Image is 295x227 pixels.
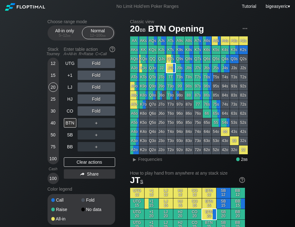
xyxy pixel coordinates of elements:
div: T4s [221,73,230,82]
div: 100 [48,154,58,163]
div: A8s [185,36,193,45]
div: 98s [185,82,193,91]
span: BTN Opening [147,24,205,34]
div: TT [166,73,175,82]
div: K9o [139,82,148,91]
div: HJ [64,94,76,104]
div: ＋ [78,130,115,140]
div: 85s [212,91,221,100]
div: Q7o [148,100,157,109]
div: AA [130,36,139,45]
div: 76s [203,100,211,109]
div: A9o [130,82,139,91]
span: bb [102,33,106,38]
div: T3o [166,136,175,145]
div: K8s [185,45,193,54]
div: HJ 20 [173,209,187,219]
div: Fold [78,82,115,92]
div: J7s [194,64,202,72]
div: 55 [212,118,221,127]
div: BTN 12 [202,188,216,198]
img: help.32db89a4.svg [239,177,246,183]
div: QTo [148,73,157,82]
div: 96s [203,82,211,91]
div: 15 [48,71,58,80]
div: 75s [212,100,221,109]
div: 95o [175,118,184,127]
div: Q6s [203,55,211,63]
div: K6s [203,45,211,54]
div: 73s [230,100,239,109]
div: All-in [51,217,81,221]
div: 97o [175,100,184,109]
div: 22 [239,145,248,154]
div: +1 15 [145,198,159,209]
div: Fold [81,198,111,202]
div: T4o [166,127,175,136]
div: 83o [185,136,193,145]
div: Q5s [212,55,221,63]
div: UTG 15 [130,198,144,209]
div: LJ 15 [159,198,173,209]
div: Share [64,169,115,179]
div: AQo [130,55,139,63]
div: T8s [185,73,193,82]
div: 96o [175,109,184,118]
div: A2o [130,145,139,154]
div: Q8s [185,55,193,63]
div: 64s [221,109,230,118]
div: K3o [139,136,148,145]
div: Raise [51,207,81,212]
div: Q3o [148,136,157,145]
div: K8o [139,91,148,100]
div: 99 [175,82,184,91]
div: J2o [157,145,166,154]
div: Fold [78,94,115,104]
div: 93s [230,82,239,91]
span: bigeasyeric [266,4,288,9]
div: T7o [166,100,175,109]
div: J2s [239,64,248,72]
div: A5o [130,118,139,127]
span: Frequencies [138,157,162,162]
div: 33 [230,136,239,145]
div: A6s [203,36,211,45]
div: 94o [175,127,184,136]
div: BB 12 [231,188,245,198]
div: LJ 12 [159,188,173,198]
div: CO 15 [188,198,202,209]
div: ATo [130,73,139,82]
div: Normal [84,27,112,39]
h2: Classic view [130,19,248,24]
div: 92s [239,82,248,91]
div: SB [64,130,76,140]
div: No Limit Hold’em Poker Ranges [107,4,188,10]
div: K2s [239,45,248,54]
div: 75 [48,142,58,151]
div: T8o [166,91,175,100]
div: Stack [45,44,61,59]
div: K4o [139,127,148,136]
div: 42o [221,145,230,154]
div: Q9o [148,82,157,91]
div: 76o [194,109,202,118]
div: 54o [212,127,221,136]
div: T3s [230,73,239,82]
div: A8o [130,91,139,100]
div: Q8o [148,91,157,100]
div: K9s [175,45,184,54]
div: AJs [157,36,166,45]
div: Color legend [48,184,115,194]
div: 64o [203,127,211,136]
div: 74s [221,100,230,109]
div: 43s [230,127,239,136]
div: 88 [185,91,193,100]
span: bb [67,33,71,38]
div: KK [139,45,148,54]
div: K6o [139,109,148,118]
div: BB 20 [231,209,245,219]
div: T7s [194,73,202,82]
span: JT [130,175,143,185]
div: 86o [185,109,193,118]
div: +1 20 [145,209,159,219]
